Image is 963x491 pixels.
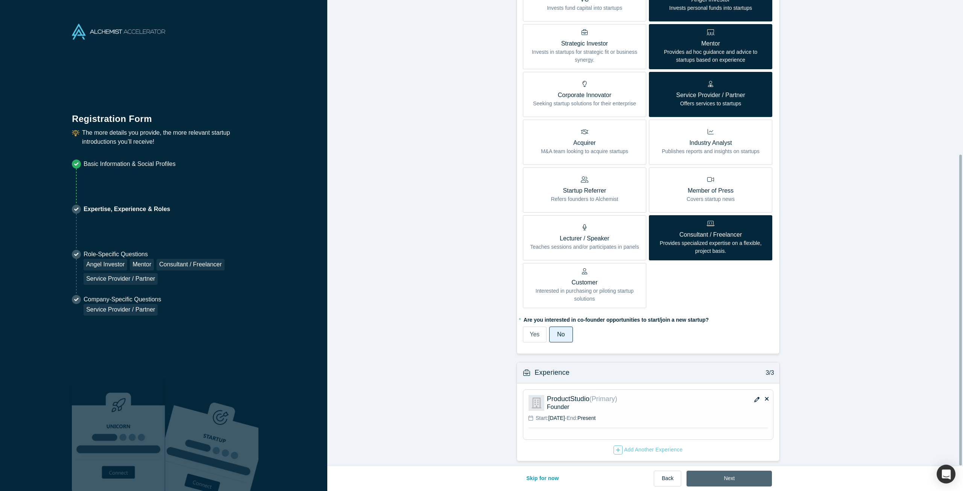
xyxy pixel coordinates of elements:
p: Mentor [655,39,767,48]
p: Role-Specific Questions [84,250,255,259]
p: Service Provider / Partner [676,91,745,100]
div: Add Another Experience [614,445,683,455]
p: Offers services to startups [676,100,745,108]
h3: Experience [535,368,570,378]
span: (Primary) [589,395,617,403]
span: [DATE] [548,415,565,421]
p: Interested in purchasing or piloting startup solutions [529,287,641,303]
p: Startup Referrer [551,186,618,195]
span: Yes [530,331,539,337]
p: Seeking startup solutions for their enterprise [533,100,636,108]
p: Acquirer [541,138,628,147]
p: Corporate Innovator [533,91,636,100]
p: Company-Specific Questions [84,295,161,304]
p: Lecturer / Speaker [530,234,639,243]
button: Add Another Experience [613,445,683,455]
p: Provides specialized expertise on a flexible, project basis. [655,239,767,255]
p: Founder [547,403,768,411]
p: Industry Analyst [662,138,759,147]
span: No [557,331,565,337]
span: End: [567,415,577,421]
div: Mentor [130,259,154,271]
p: Invests in startups for strategic fit or business synergy. [529,48,641,64]
p: 3/3 [762,368,774,377]
span: Start: [536,415,548,421]
button: Back [654,471,681,486]
p: Teaches sessions and/or participates in panels [530,243,639,251]
div: Service Provider / Partner [84,304,158,316]
p: Publishes reports and insights on startups [662,147,759,155]
p: The more details you provide, the more relevant startup introductions you’ll receive! [82,128,255,146]
img: Prism AI [165,380,258,491]
p: Consultant / Freelancer [655,230,767,239]
div: Angel Investor [84,259,127,271]
img: Robust Technologies [72,380,165,491]
p: Refers founders to Alchemist [551,195,618,203]
p: M&A team looking to acquire startups [541,147,628,155]
p: Basic Information & Social Profiles [84,160,176,169]
p: Invests fund capital into startups [547,4,622,12]
span: Present [577,415,595,421]
p: Expertise, Experience & Roles [84,205,170,214]
img: Alchemist Accelerator Logo [72,24,165,40]
h1: Registration Form [72,104,255,126]
p: Customer [529,278,641,287]
button: Skip for now [518,471,567,486]
p: Provides ad hoc guidance and advice to startups based on experience [655,48,767,64]
p: Covers startup news [687,195,735,203]
p: Invests personal funds into startups [669,4,752,12]
div: Service Provider / Partner [84,273,158,285]
label: Are you interested in co-founder opportunities to start/join a new startup? [523,313,773,324]
p: Strategic Investor [529,39,641,48]
p: Member of Press [687,186,735,195]
div: Consultant / Freelancer [156,259,224,271]
p: - [536,414,595,422]
p: ProductStudio [547,395,712,403]
img: ProductStudio logo [529,395,544,411]
button: Next [687,471,772,486]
